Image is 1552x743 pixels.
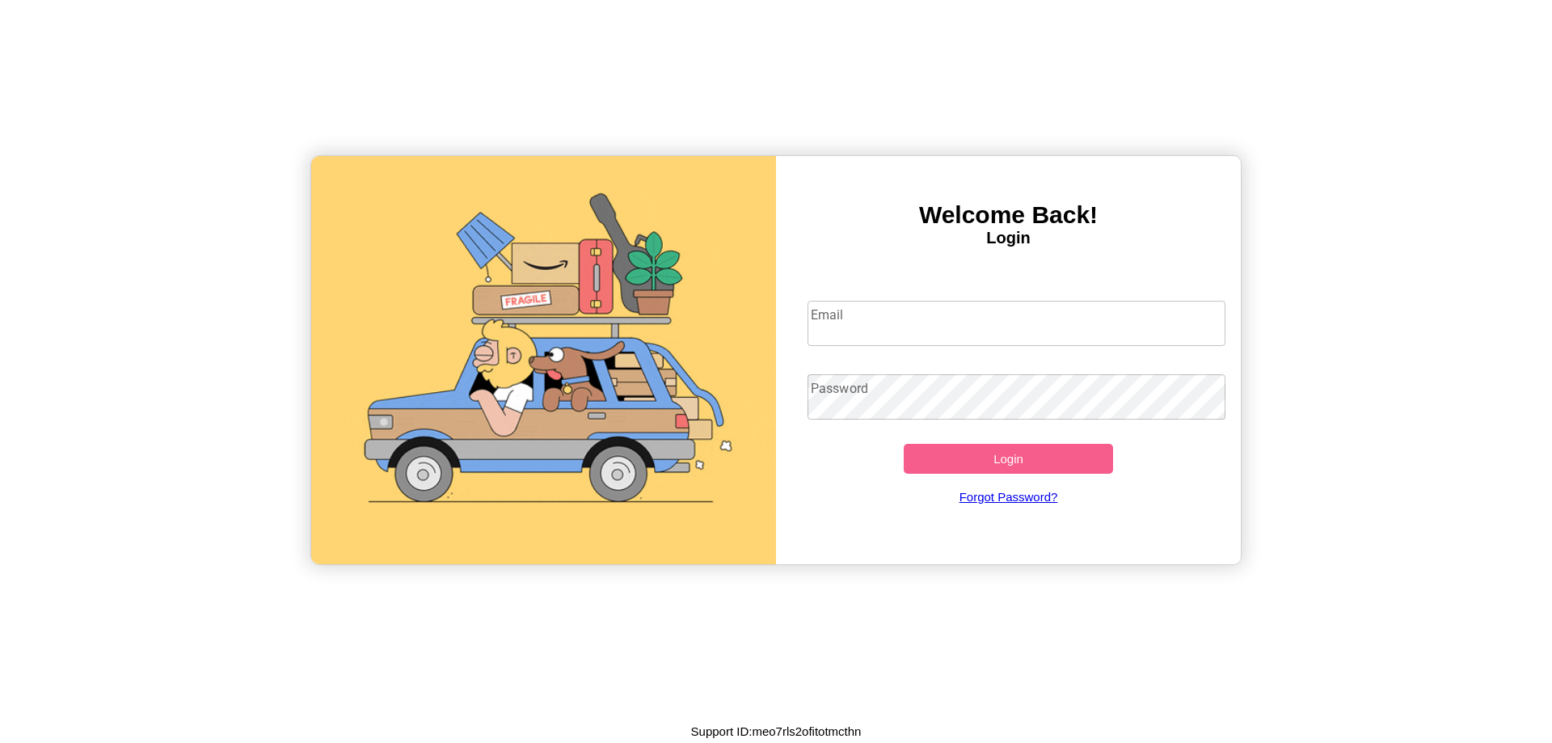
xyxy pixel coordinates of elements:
[691,720,862,742] p: Support ID: meo7rls2ofitotmcthn
[776,229,1241,247] h4: Login
[311,156,776,564] img: gif
[904,444,1113,474] button: Login
[799,474,1218,520] a: Forgot Password?
[776,201,1241,229] h3: Welcome Back!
